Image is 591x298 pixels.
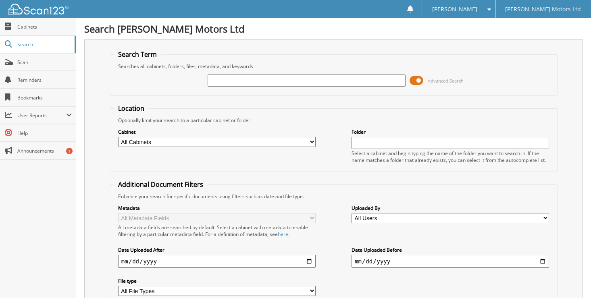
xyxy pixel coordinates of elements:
span: Help [17,130,72,137]
span: Advanced Search [428,78,464,84]
label: Metadata [118,205,316,211]
span: Bookmarks [17,94,72,101]
legend: Location [114,104,148,113]
input: start [118,255,316,268]
div: All metadata fields are searched by default. Select a cabinet with metadata to enable filtering b... [118,224,316,238]
span: [PERSON_NAME] Motors Ltd [505,7,581,12]
label: Uploaded By [352,205,549,211]
label: Date Uploaded Before [352,246,549,253]
div: Searches all cabinets, folders, files, metadata, and keywords [114,63,553,70]
span: Search [17,41,71,48]
span: User Reports [17,112,66,119]
a: here [278,231,288,238]
span: Reminders [17,77,72,83]
div: Optionally limit your search to a particular cabinet or folder [114,117,553,124]
img: scan123-logo-white.svg [8,4,69,14]
legend: Search Term [114,50,161,59]
input: end [352,255,549,268]
span: [PERSON_NAME] [432,7,477,12]
div: Enhance your search for specific documents using filters such as date and file type. [114,193,553,200]
label: Date Uploaded After [118,246,316,253]
span: Scan [17,59,72,66]
h1: Search [PERSON_NAME] Motors Ltd [84,22,583,35]
label: Folder [352,128,549,135]
legend: Additional Document Filters [114,180,207,189]
label: Cabinet [118,128,316,135]
div: 1 [66,148,73,154]
span: Cabinets [17,23,72,30]
span: Announcements [17,147,72,154]
label: File type [118,277,316,284]
div: Select a cabinet and begin typing the name of the folder you want to search in. If the name match... [352,150,549,163]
